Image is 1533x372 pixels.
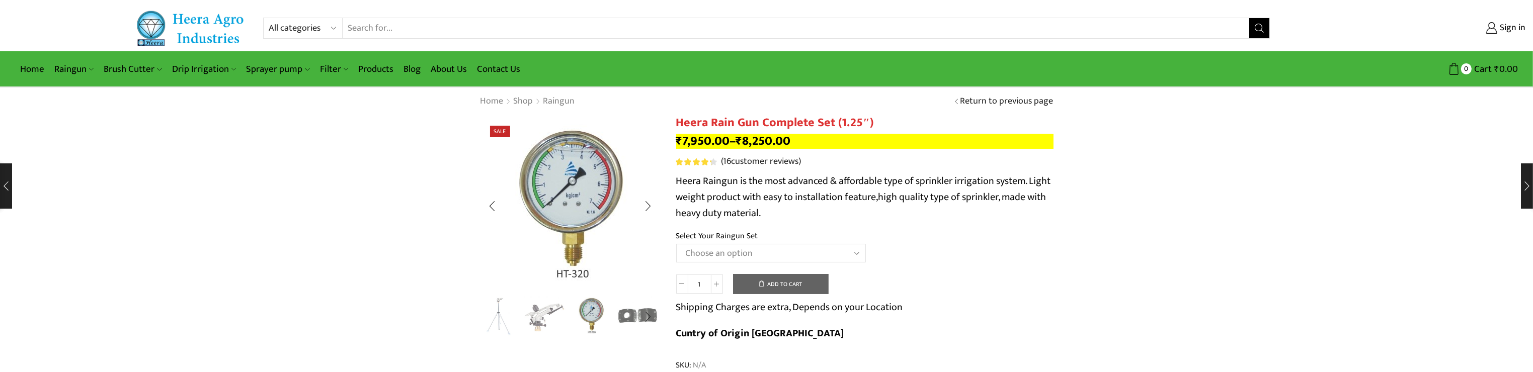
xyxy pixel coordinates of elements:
span: 16 [723,154,732,169]
p: Shipping Charges are extra, Depends on your Location [676,299,903,315]
span: Rated out of 5 based on customer ratings [676,158,712,165]
span: Sale [490,126,510,137]
a: Return to previous page [960,95,1054,108]
a: Home [480,95,504,108]
a: Sign in [1285,19,1525,37]
a: Heera Rain Gun 1.25″ [524,296,566,338]
label: Select Your Raingun Set [676,230,758,242]
p: – [676,134,1054,149]
a: About Us [426,57,472,81]
a: Sprayer pump [241,57,314,81]
p: Heera Raingun is the most advanced & affordable type of sprinkler irrigation system. Light weight... [676,173,1054,221]
b: Cuntry of Origin [GEOGRAPHIC_DATA] [676,325,844,342]
a: Blog [398,57,426,81]
a: Filter [315,57,353,81]
a: Shop [513,95,534,108]
span: ₹ [1494,61,1499,77]
div: Next slide [636,194,661,219]
a: Drip Irrigation [167,57,241,81]
span: SKU: [676,359,1054,371]
span: ₹ [676,131,683,151]
div: 3 / 5 [480,116,661,291]
button: Search button [1249,18,1269,38]
div: Next slide [636,304,661,329]
img: Raingun Pressure Meter [571,295,612,336]
li: 2 / 5 [524,296,566,336]
li: 4 / 5 [617,296,659,336]
nav: Breadcrumb [480,95,576,108]
div: Previous slide [480,194,505,219]
span: Sign in [1497,22,1525,35]
li: 3 / 5 [571,296,612,336]
input: Product quantity [688,274,711,294]
a: Products [353,57,398,81]
bdi: 8,250.00 [736,131,791,151]
h1: Heera Rain Gun Complete Set (1.25″) [676,116,1054,130]
a: Raingun [543,95,576,108]
span: ₹ [736,131,743,151]
img: Heera Rain Gun Complete Set [477,296,519,338]
a: 0 Cart ₹0.00 [1280,60,1518,78]
a: (16customer reviews) [721,155,801,168]
bdi: 0.00 [1494,61,1518,77]
a: Contact Us [472,57,525,81]
bdi: 7,950.00 [676,131,730,151]
a: Raingun [49,57,99,81]
img: Raingun Pressure Meter [482,116,658,291]
button: Add to cart [733,274,829,294]
a: Brush Cutter [99,57,167,81]
img: Heera Rain Gun 1.25" [524,296,566,338]
a: Home [15,57,49,81]
span: Cart [1472,62,1492,76]
div: Rated 4.38 out of 5 [676,158,717,165]
img: Raingun Service Saddle [617,295,659,336]
li: 1 / 5 [477,296,519,336]
span: 16 [676,158,719,165]
span: N/A [692,359,706,371]
input: Search for... [343,18,1249,38]
span: 0 [1461,63,1472,74]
